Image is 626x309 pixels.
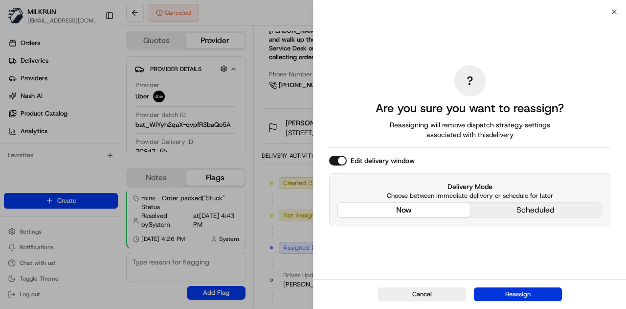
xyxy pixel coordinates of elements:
p: Choose between immediate delivery or schedule for later [337,191,602,200]
button: now [338,203,470,217]
button: scheduled [470,203,602,217]
h2: Are you sure you want to reassign? [376,100,564,116]
label: Edit delivery window [351,156,415,166]
div: ? [454,65,486,96]
label: Delivery Mode [337,182,602,191]
button: Reassign [474,287,562,301]
span: Reassigning will remove dispatch strategy settings associated with this delivery [376,120,564,140]
button: Cancel [378,287,466,301]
